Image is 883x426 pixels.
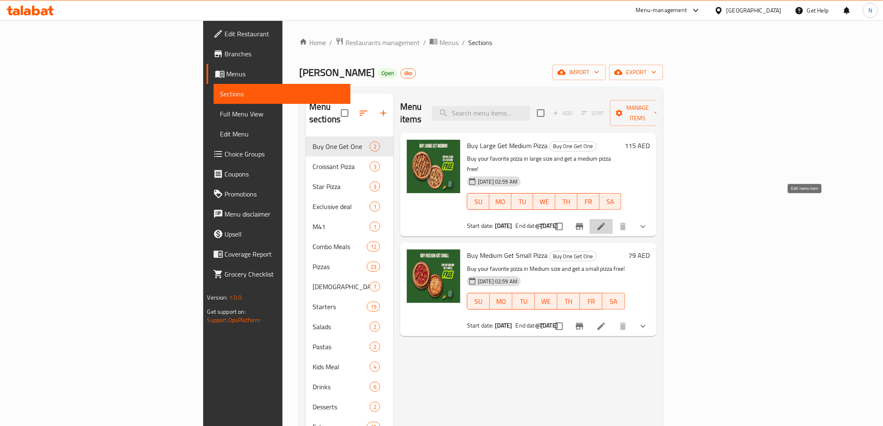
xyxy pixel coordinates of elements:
span: Menus [439,38,459,48]
span: 3 [370,183,380,191]
span: Restaurants management [346,38,420,48]
span: 4 [370,363,380,371]
div: items [370,161,380,171]
span: Sections [220,89,344,99]
span: Version: [207,292,228,303]
div: Open [378,68,397,78]
span: Buy Large Get Medium Pizza [467,139,547,152]
span: 12 [367,243,380,251]
p: Buy your favorite pizza in Medium size and get a small pizza free! [467,264,625,274]
button: Branch-specific-item [570,316,590,336]
a: Restaurants management [336,37,420,48]
span: M41 [313,222,370,232]
a: Branches [207,44,351,64]
span: 1 [370,203,380,211]
button: FR [580,293,603,310]
span: FR [581,196,596,208]
svg: Show Choices [638,222,648,232]
div: items [367,262,380,272]
span: Salads [313,322,370,332]
span: End date: [516,220,539,231]
button: TU [512,193,534,210]
button: SA [600,193,622,210]
button: Branch-specific-item [570,217,590,237]
span: TH [561,295,577,308]
h2: Menu items [400,101,422,126]
button: WE [535,293,558,310]
span: 19 [367,303,380,311]
span: FR [583,295,599,308]
div: Kids Meal4 [306,357,394,377]
div: Pastas2 [306,337,394,357]
span: Select section [532,104,550,122]
span: 2 [370,403,380,411]
button: SU [467,293,490,310]
div: items [370,382,380,392]
div: items [370,342,380,352]
button: show more [633,316,653,336]
button: MO [490,293,512,310]
span: 2 [370,343,380,351]
span: 1.0.0 [229,292,242,303]
span: Buy One Get One [313,141,370,151]
b: [DATE] [495,220,512,231]
span: Kids Meal [313,362,370,372]
a: Sections [214,84,351,104]
button: SU [467,193,489,210]
span: Select to update [550,318,568,335]
span: Menu disclaimer [225,209,344,219]
div: Drinks6 [306,377,394,397]
button: export [609,65,663,80]
button: sort-choices [530,316,550,336]
span: Sort sections [353,103,373,123]
li: / [423,38,426,48]
span: MO [493,295,509,308]
a: Edit Restaurant [207,24,351,44]
a: Full Menu View [214,104,351,124]
div: [DEMOGRAPHIC_DATA]7 [306,277,394,297]
span: TH [559,196,574,208]
span: Coupons [225,169,344,179]
button: TU [512,293,535,310]
span: WE [538,295,554,308]
span: 7 [370,283,380,291]
a: Coverage Report [207,244,351,264]
span: Desserts [313,402,370,412]
span: Combo Meals [313,242,367,252]
button: delete [613,316,633,336]
a: Coupons [207,164,351,184]
span: iiko [401,70,416,77]
span: Starters [313,302,367,312]
div: Star Pizza3 [306,176,394,197]
span: Promotions [225,189,344,199]
a: Edit menu item [596,321,606,331]
h6: 79 AED [628,250,650,261]
span: Start date: [467,220,494,231]
img: Buy Medium Get Small Pizza [407,250,460,303]
a: Choice Groups [207,144,351,164]
span: Select to update [550,218,568,235]
div: Drinks [313,382,370,392]
span: Open [378,70,397,77]
div: Buy One Get One2 [306,136,394,156]
span: Get support on: [207,306,246,317]
a: Promotions [207,184,351,204]
span: 3 [370,163,380,171]
h6: 115 AED [625,140,650,151]
span: [DATE] 02:59 AM [474,277,521,285]
span: import [559,67,599,78]
button: sort-choices [530,217,550,237]
button: FR [578,193,600,210]
span: Edit Menu [220,129,344,139]
span: 23 [367,263,380,271]
button: import [553,65,606,80]
div: Combo Meals12 [306,237,394,257]
span: TU [516,295,532,308]
span: 6 [370,383,380,391]
button: delete [613,217,633,237]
